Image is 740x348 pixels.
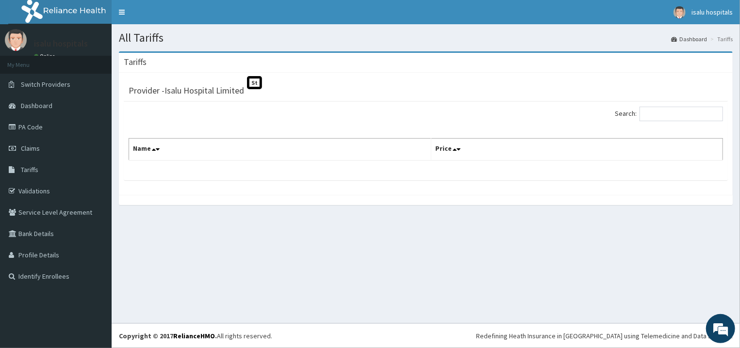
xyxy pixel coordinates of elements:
h1: All Tariffs [119,32,733,44]
img: User Image [5,29,27,51]
h3: Provider - Isalu Hospital Limited [129,86,244,95]
a: Dashboard [671,35,707,43]
span: Dashboard [21,101,52,110]
img: User Image [674,6,686,18]
div: Redefining Heath Insurance in [GEOGRAPHIC_DATA] using Telemedicine and Data Science! [476,331,733,341]
span: Claims [21,144,40,153]
a: RelianceHMO [173,332,215,340]
label: Search: [615,107,723,121]
th: Price [431,139,723,161]
span: St [247,76,262,89]
h3: Tariffs [124,58,147,66]
li: Tariffs [708,35,733,43]
footer: All rights reserved. [112,323,740,348]
strong: Copyright © 2017 . [119,332,217,340]
p: isalu hospitals [34,39,88,48]
span: isalu hospitals [691,8,733,16]
input: Search: [640,107,723,121]
th: Name [129,139,431,161]
span: Tariffs [21,165,38,174]
a: Online [34,53,57,60]
span: Switch Providers [21,80,70,89]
